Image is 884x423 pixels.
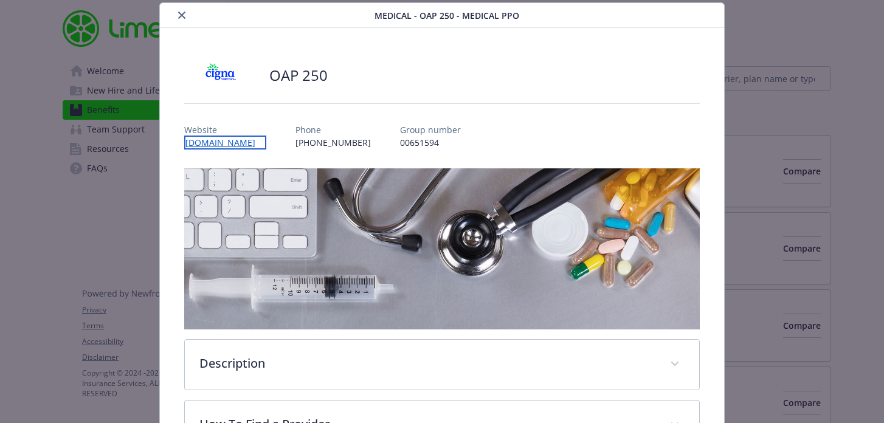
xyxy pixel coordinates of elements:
[184,136,266,150] a: [DOMAIN_NAME]
[184,168,700,329] img: banner
[295,136,371,149] p: [PHONE_NUMBER]
[400,123,461,136] p: Group number
[174,8,189,22] button: close
[375,9,519,22] span: Medical - OAP 250 - Medical PPO
[269,65,328,86] h2: OAP 250
[199,354,656,373] p: Description
[185,340,700,390] div: Description
[400,136,461,149] p: 00651594
[295,123,371,136] p: Phone
[184,123,266,136] p: Website
[184,57,257,94] img: CIGNA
